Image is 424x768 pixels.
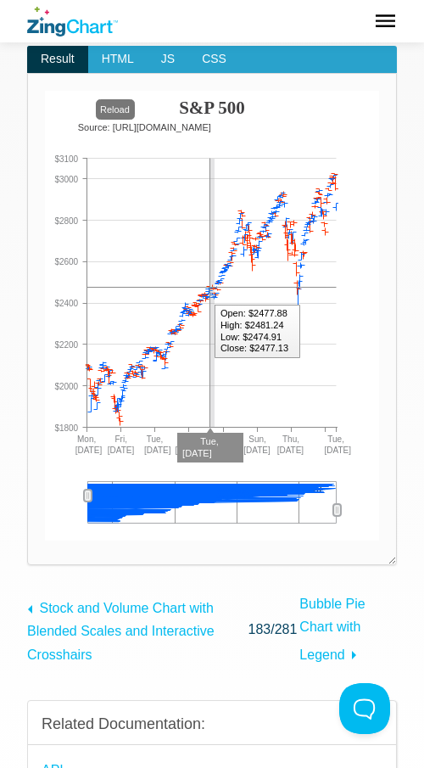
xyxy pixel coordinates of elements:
span: HTML [88,46,148,73]
span: Bubble Pie Chart with Legend [299,597,365,661]
h3: Related Documentation: [42,715,382,734]
span: JS [148,46,188,73]
a: ZingChart Logo. Click to return to the homepage [27,7,118,36]
a: Stock and Volume Chart with Blended Scales and Interactive Crosshairs [27,592,245,666]
span: / [248,618,297,641]
span: 281 [275,622,298,636]
a: Bubble Pie Chart with Legend [299,592,397,666]
span: Stock and Volume Chart with Blended Scales and Interactive Crosshairs [27,601,215,661]
span: CSS [188,46,240,73]
span: Result [27,46,88,73]
iframe: Toggle Customer Support [339,683,390,734]
span: 183 [248,622,271,636]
